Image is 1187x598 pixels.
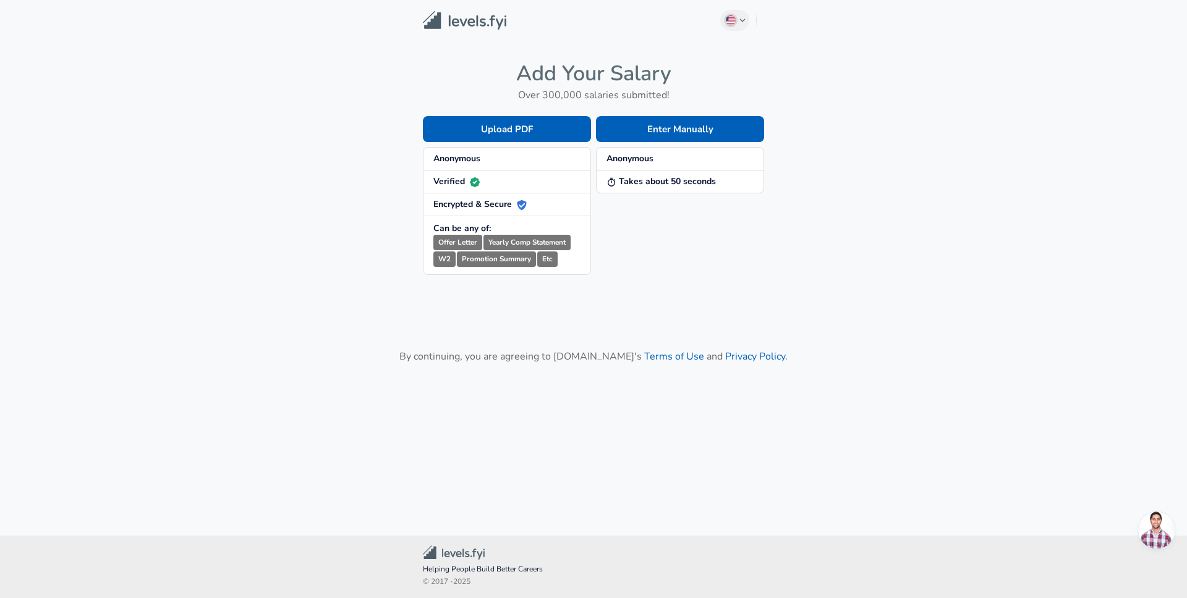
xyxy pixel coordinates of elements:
[725,350,785,363] a: Privacy Policy
[606,153,653,164] strong: Anonymous
[720,10,750,31] button: English (US)
[483,235,571,250] small: Yearly Comp Statement
[433,235,482,250] small: Offer Letter
[433,222,491,234] strong: Can be any of:
[537,251,558,267] small: Etc
[423,563,764,576] span: Helping People Build Better Careers
[423,86,764,104] h6: Over 300,000 salaries submitted!
[596,116,764,142] button: Enter Manually
[433,153,480,164] strong: Anonymous
[457,251,536,267] small: Promotion Summary
[423,576,764,588] span: © 2017 - 2025
[726,15,736,25] img: English (US)
[423,11,506,30] img: Levels.fyi
[644,350,704,363] a: Terms of Use
[433,198,527,210] strong: Encrypted & Secure
[423,116,591,142] button: Upload PDF
[606,175,716,187] strong: Takes about 50 seconds
[423,61,764,86] h4: Add Your Salary
[433,175,480,187] strong: Verified
[433,251,456,267] small: W2
[1138,512,1175,549] div: Open chat
[423,545,485,560] img: Levels.fyi Community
